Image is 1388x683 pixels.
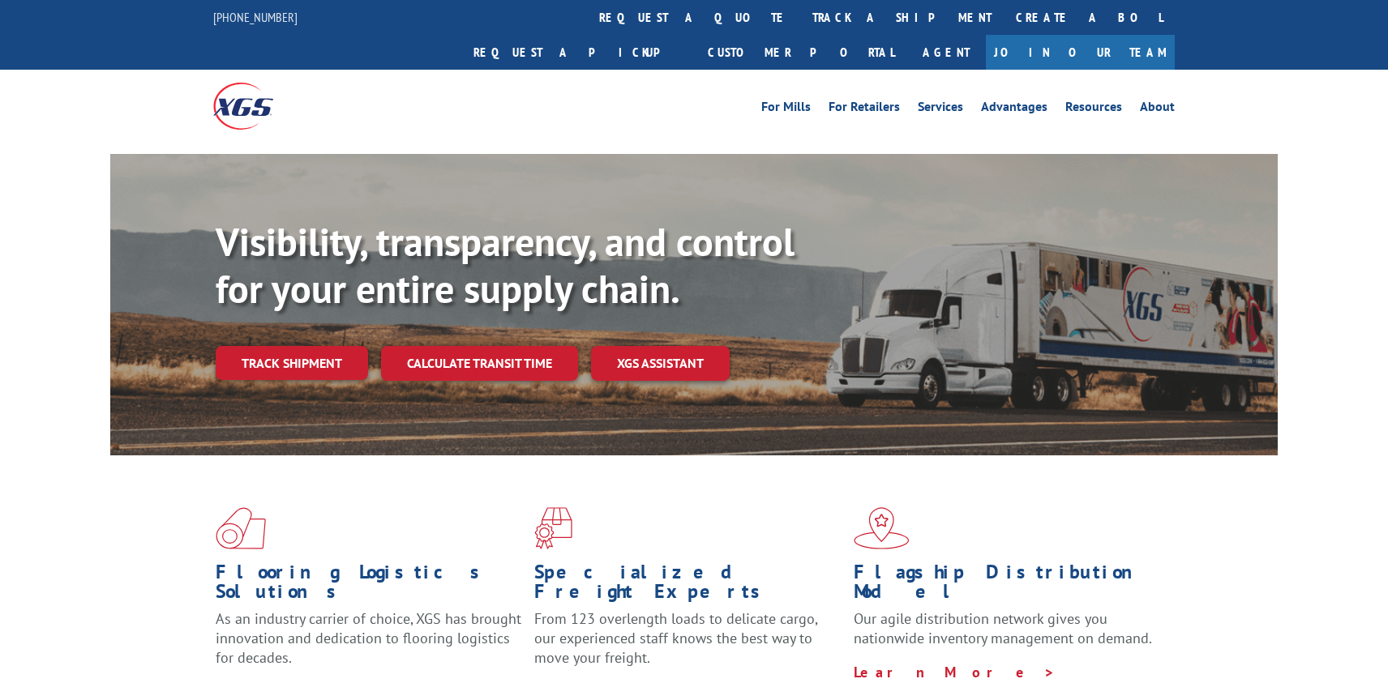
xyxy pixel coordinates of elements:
h1: Flagship Distribution Model [854,562,1160,609]
a: Request a pickup [461,35,696,70]
h1: Flooring Logistics Solutions [216,562,522,609]
a: For Mills [761,100,811,118]
img: xgs-icon-flagship-distribution-model-red [854,507,910,549]
p: From 123 overlength loads to delicate cargo, our experienced staff knows the best way to move you... [534,609,841,681]
a: Customer Portal [696,35,906,70]
a: [PHONE_NUMBER] [213,9,298,25]
a: Join Our Team [986,35,1175,70]
a: Services [918,100,963,118]
h1: Specialized Freight Experts [534,562,841,609]
a: Learn More > [854,663,1056,681]
a: Agent [906,35,986,70]
span: Our agile distribution network gives you nationwide inventory management on demand. [854,609,1152,647]
span: As an industry carrier of choice, XGS has brought innovation and dedication to flooring logistics... [216,609,521,667]
img: xgs-icon-focused-on-flooring-red [534,507,572,549]
a: Advantages [981,100,1047,118]
a: Track shipment [216,346,368,380]
a: Resources [1065,100,1122,118]
a: XGS ASSISTANT [591,346,730,381]
a: For Retailers [829,100,900,118]
a: About [1140,100,1175,118]
a: Calculate transit time [381,346,578,381]
img: xgs-icon-total-supply-chain-intelligence-red [216,507,266,549]
b: Visibility, transparency, and control for your entire supply chain. [216,216,795,314]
